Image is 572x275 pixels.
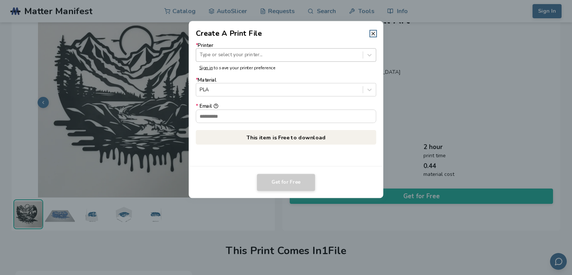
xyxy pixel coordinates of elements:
[196,42,376,61] label: Printer
[196,130,376,145] p: This item is Free to download
[199,65,373,70] p: to save your printer preference
[199,64,213,70] a: Sign in
[200,87,201,93] input: *MaterialPLA
[257,174,315,191] button: Get for Free
[200,52,201,58] input: *PrinterType or select your printer...
[196,28,262,39] h2: Create A Print File
[196,78,376,97] label: Material
[196,104,376,109] div: Email
[196,110,376,122] input: *Email
[213,104,218,108] button: *Email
